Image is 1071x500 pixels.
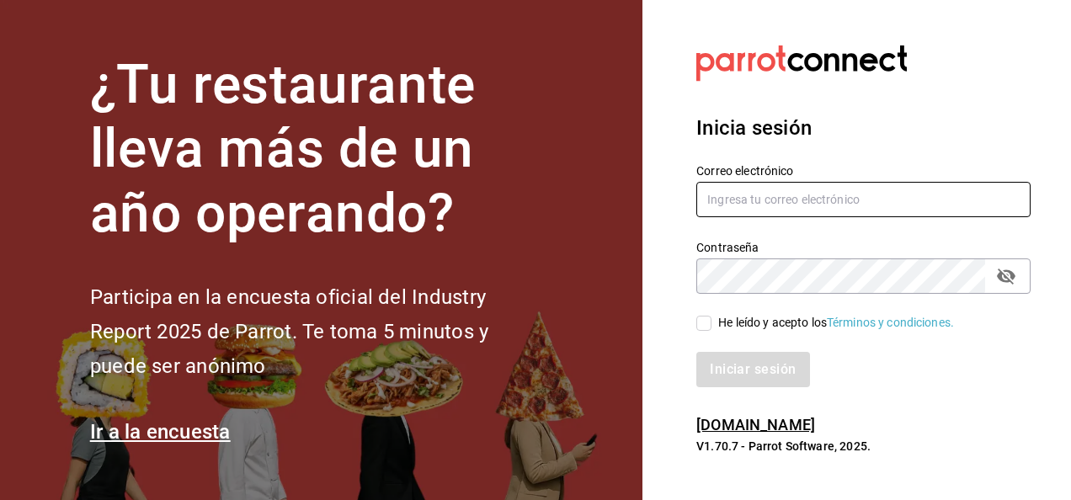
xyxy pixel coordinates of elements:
[696,241,1031,253] label: Contraseña
[696,113,1031,143] h3: Inicia sesión
[827,316,954,329] a: Términos y condiciones.
[90,420,231,444] a: Ir a la encuesta
[696,416,815,434] a: [DOMAIN_NAME]
[992,262,1020,290] button: passwordField
[718,314,954,332] div: He leído y acepto los
[696,438,1031,455] p: V1.70.7 - Parrot Software, 2025.
[696,182,1031,217] input: Ingresa tu correo electrónico
[90,280,545,383] h2: Participa en la encuesta oficial del Industry Report 2025 de Parrot. Te toma 5 minutos y puede se...
[696,164,1031,176] label: Correo electrónico
[90,53,545,247] h1: ¿Tu restaurante lleva más de un año operando?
